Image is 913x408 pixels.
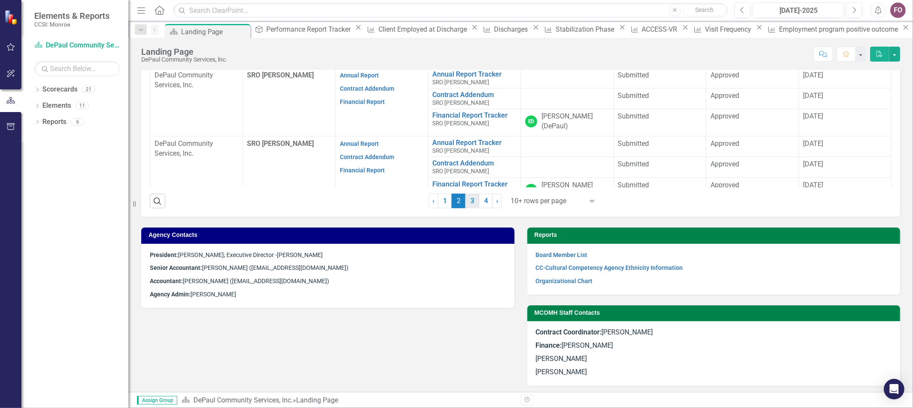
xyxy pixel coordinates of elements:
span: Submitted [618,181,649,189]
span: Elements & Reports [34,11,110,21]
div: ACCESS-VR [642,24,680,35]
div: [PERSON_NAME] (DePaul) [541,112,609,131]
span: [PERSON_NAME]; Executive Director -[PERSON_NAME] [150,251,323,258]
span: SRO [PERSON_NAME] [433,79,490,86]
a: Board Member List [536,251,588,258]
td: Double-Click to Edit [613,109,706,136]
span: [PERSON_NAME] ([EMAIL_ADDRESS][DOMAIN_NAME]) [150,278,329,284]
a: Financial Report [340,98,385,105]
td: Double-Click to Edit [706,177,799,205]
a: Contract Addendum [340,85,394,92]
a: Discharges [480,24,531,35]
h3: Reports [535,232,896,238]
div: Discharges [494,24,531,35]
td: Double-Click to Edit Right Click for Context Menu [428,177,521,205]
a: Annual Report [340,140,379,147]
td: Double-Click to Edit Right Click for Context Menu [428,136,521,157]
p: [PERSON_NAME] [536,339,892,352]
a: ACCESS-VR [628,24,680,35]
span: Assign Group [137,396,177,405]
td: Double-Click to Edit [613,136,706,157]
input: Search Below... [34,61,120,76]
td: Double-Click to Edit [613,177,706,205]
span: Submitted [618,112,649,120]
span: Approved [711,92,739,100]
div: Employment program positive outcome [779,24,901,35]
h3: Agency Contacts [149,232,510,238]
a: DePaul Community Services, lnc. [34,41,120,50]
span: Submitted [618,139,649,148]
a: 1 [438,194,452,208]
button: [DATE]-2025 [753,3,844,18]
a: Performance Report Tracker [252,24,353,35]
td: Double-Click to Edit [613,89,706,109]
span: SRO [PERSON_NAME] [433,99,490,106]
input: Search ClearPoint... [173,3,728,18]
strong: Accountant: [150,278,183,284]
a: Stabilization Phase [541,24,617,35]
a: DePaul Community Services, lnc. [193,396,293,404]
div: DePaul Community Services, lnc. [141,56,227,63]
td: Double-Click to Edit [613,157,706,177]
td: Double-Click to Edit Right Click for Context Menu [428,109,521,136]
a: Contract Addendum [433,160,517,167]
div: 6 [71,118,84,125]
td: Double-Click to Edit [706,68,799,89]
a: Reports [42,117,66,127]
td: Double-Click to Edit [706,136,799,157]
span: [PERSON_NAME] [536,328,653,336]
small: CCSI: Monroe [34,21,110,28]
span: Approved [711,112,739,120]
div: Performance Report Tracker [266,24,353,35]
div: Landing Page [296,396,338,404]
a: Contract Addendum [433,91,517,99]
a: Organizational Chart [536,278,593,284]
td: Double-Click to Edit [706,157,799,177]
span: › [496,197,498,205]
a: Financial Report Tracker [433,112,517,119]
span: [DATE] [803,92,824,100]
a: Financial Report Tracker [433,180,517,188]
div: Visit Frequency [705,24,754,35]
span: Search [695,6,714,13]
span: Submitted [618,92,649,100]
span: Approved [711,181,739,189]
span: Approved [711,160,739,168]
span: [PERSON_NAME] [150,291,236,298]
a: Scorecards [42,85,77,95]
td: Double-Click to Edit Right Click for Context Menu [428,157,521,177]
a: Financial Report [340,167,385,174]
span: SRO [PERSON_NAME] [433,147,490,154]
a: Employment program positive outcome [764,24,900,35]
button: Search [683,4,726,16]
div: Stabilization Phase [556,24,617,35]
span: [PERSON_NAME] ([EMAIL_ADDRESS][DOMAIN_NAME]) [150,264,348,271]
td: Double-Click to Edit Right Click for Context Menu [428,68,521,89]
td: Double-Click to Edit Right Click for Context Menu [428,89,521,109]
span: [DATE] [803,112,824,120]
strong: Senior Accountant: [150,264,202,271]
strong: Contract Coordinator: [536,328,602,336]
div: Landing Page [141,47,227,56]
button: FO [890,3,906,18]
span: SRO [PERSON_NAME] [433,168,490,174]
span: [DATE] [803,139,824,148]
span: SRO [PERSON_NAME] [247,139,314,148]
strong: Agency Admin: [150,291,190,298]
span: [DATE] [803,160,824,168]
a: CC-Cultural Competency Agency Ethnicity Information [536,264,683,271]
span: Submitted [618,160,649,168]
strong: Finance: [536,341,562,349]
span: 2 [452,194,465,208]
span: Submitted [618,71,649,79]
span: SRO [PERSON_NAME] [247,71,314,79]
div: Client Employed at Discharge [378,24,470,35]
span: Approved [711,71,739,79]
a: Annual Report [340,72,379,79]
a: Client Employed at Discharge [364,24,469,35]
strong: President: [150,251,178,258]
span: ‹ [432,197,434,205]
a: Contract Addendum [340,154,394,160]
a: 4 [479,194,493,208]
